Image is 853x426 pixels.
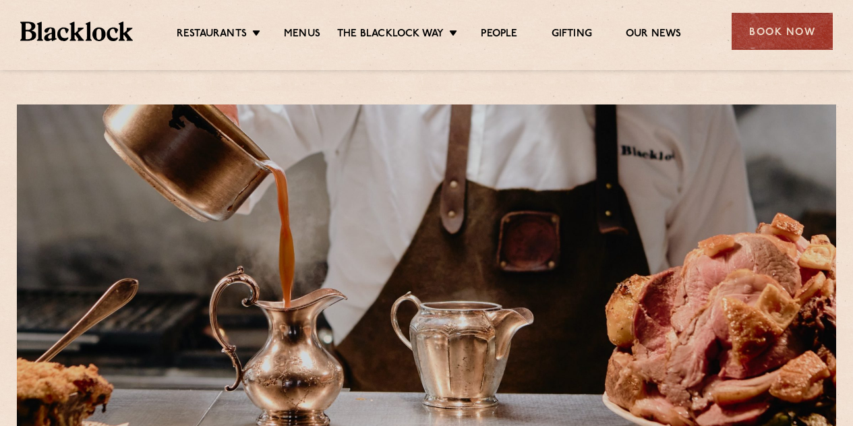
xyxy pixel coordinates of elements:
img: BL_Textured_Logo-footer-cropped.svg [20,22,133,40]
a: Restaurants [177,28,247,42]
div: Book Now [732,13,833,50]
a: Our News [626,28,682,42]
a: Menus [284,28,320,42]
a: Gifting [552,28,592,42]
a: The Blacklock Way [337,28,444,42]
a: People [481,28,517,42]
